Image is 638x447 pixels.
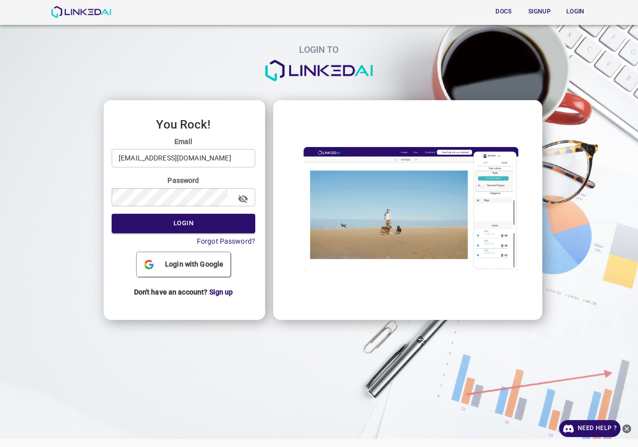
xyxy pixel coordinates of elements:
button: close-help [621,420,633,437]
a: Login [557,1,593,22]
a: Need Help ? [559,420,621,437]
a: Signup [521,1,557,22]
span: Login with Google [161,259,227,270]
button: Signup [523,3,555,20]
img: logo.png [264,60,374,82]
button: Docs [487,3,519,20]
img: LinkedAI [51,6,111,18]
button: Login [112,214,255,233]
img: login_image.gif [281,139,532,280]
h3: You Rock! [112,118,255,131]
label: Password [112,175,255,185]
button: Login [559,3,591,20]
p: Don't have an account? [112,280,255,305]
a: Sign up [209,288,233,296]
label: Email [112,137,255,147]
a: Forgot Password? [197,237,255,245]
a: Docs [485,1,521,22]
